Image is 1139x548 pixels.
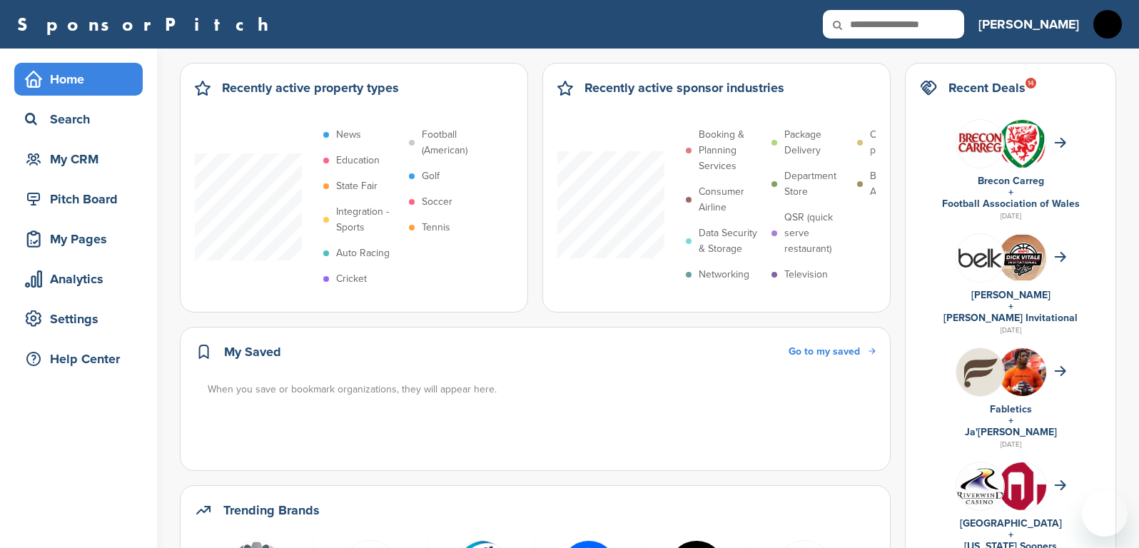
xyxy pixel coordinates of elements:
[699,127,764,174] p: Booking & Planning Services
[21,146,143,172] div: My CRM
[960,517,1062,529] a: [GEOGRAPHIC_DATA]
[17,15,278,34] a: SponsorPitch
[14,183,143,215] a: Pitch Board
[21,66,143,92] div: Home
[14,303,143,335] a: Settings
[21,346,143,372] div: Help Center
[942,198,1080,210] a: Football Association of Wales
[21,106,143,132] div: Search
[1008,529,1013,541] a: +
[965,426,1057,438] a: Ja'[PERSON_NAME]
[21,306,143,332] div: Settings
[956,234,1004,282] img: L 1bnuap 400x400
[1008,300,1013,313] a: +
[21,266,143,292] div: Analytics
[584,78,784,98] h2: Recently active sponsor industries
[998,348,1046,405] img: Ja'marr chase
[699,184,764,215] p: Consumer Airline
[208,382,877,397] div: When you save or bookmark organizations, they will appear here.
[14,223,143,255] a: My Pages
[336,245,390,261] p: Auto Racing
[998,462,1046,528] img: Data?1415805766
[1082,491,1128,537] iframe: Button to launch messaging window
[978,14,1079,34] h3: [PERSON_NAME]
[990,403,1032,415] a: Fabletics
[1008,415,1013,427] a: +
[1008,186,1013,198] a: +
[21,226,143,252] div: My Pages
[998,235,1046,280] img: Cleanshot 2025 09 07 at 20.31.59 2x
[789,344,876,360] a: Go to my saved
[336,153,380,168] p: Education
[14,342,143,375] a: Help Center
[699,225,764,257] p: Data Security & Storage
[784,267,828,283] p: Television
[956,348,1004,396] img: Hb geub1 400x400
[336,178,378,194] p: State Fair
[920,210,1101,223] div: [DATE]
[224,342,281,362] h2: My Saved
[920,324,1101,337] div: [DATE]
[971,289,1051,301] a: [PERSON_NAME]
[978,9,1079,40] a: [PERSON_NAME]
[870,168,936,200] p: Bathroom Appliances
[336,271,367,287] p: Cricket
[14,143,143,176] a: My CRM
[789,345,860,357] span: Go to my saved
[21,186,143,212] div: Pitch Board
[943,312,1078,324] a: [PERSON_NAME] Invitational
[14,263,143,295] a: Analytics
[870,127,936,158] p: Cleaning products
[956,468,1004,504] img: Data
[14,63,143,96] a: Home
[222,78,399,98] h2: Recently active property types
[336,127,361,143] p: News
[978,175,1044,187] a: Brecon Carreg
[422,127,487,158] p: Football (American)
[948,78,1026,98] h2: Recent Deals
[422,220,450,235] p: Tennis
[14,103,143,136] a: Search
[422,168,440,184] p: Golf
[1026,78,1036,88] div: 14
[699,267,749,283] p: Networking
[223,500,320,520] h2: Trending Brands
[336,204,402,235] p: Integration - Sports
[784,210,850,257] p: QSR (quick serve restaurant)
[422,194,452,210] p: Soccer
[956,120,1004,168] img: Fvoowbej 400x400
[920,438,1101,451] div: [DATE]
[784,168,850,200] p: Department Store
[998,120,1046,175] img: 170px football association of wales logo.svg
[784,127,850,158] p: Package Delivery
